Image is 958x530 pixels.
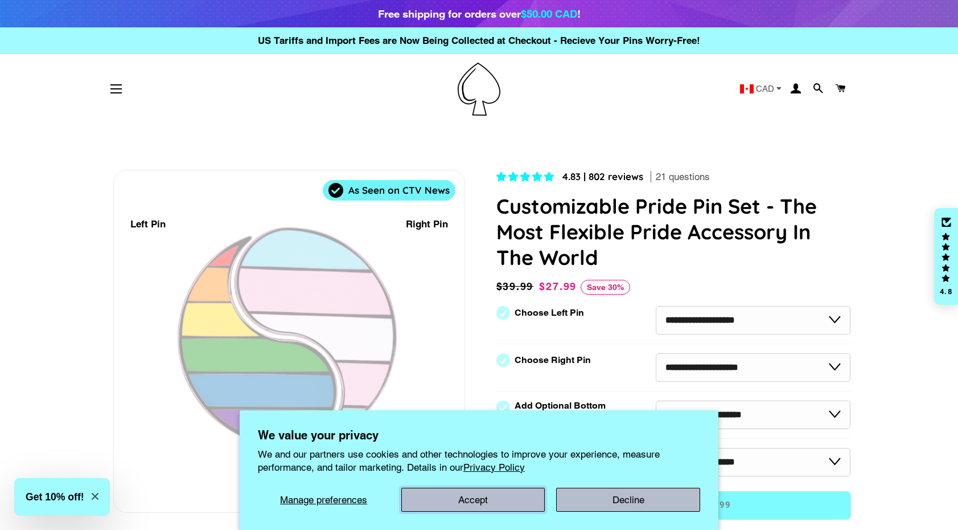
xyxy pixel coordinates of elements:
p: We and our partners use cookies and other technologies to improve your experience, measure perfor... [258,448,701,473]
span: CAD [756,84,774,93]
button: Manage preferences [258,488,390,512]
span: $27.99 [539,280,577,292]
div: 4.8 [939,288,953,295]
div: 1 / 7 [114,170,464,512]
span: 4.83 | 802 reviews [562,170,643,182]
h2: We value your privacy [258,429,701,442]
button: Accept [401,488,545,512]
a: Privacy Policy [463,462,525,473]
span: $50.00 CAD [521,7,577,20]
div: Right Pin [406,217,448,232]
label: Add Optional Bottom Pin (Extra Cost) [515,401,610,421]
span: Manage preferences [280,494,367,505]
label: Choose Right Pin [515,355,591,365]
span: 4.83 stars [496,171,557,182]
span: Save 30% [581,280,630,295]
span: 21 questions [656,170,710,184]
span: $39.99 [496,280,534,292]
button: Decline [556,488,700,512]
div: Free shipping for orders over ! [378,6,581,22]
label: Choose Left Pin [515,308,584,318]
h1: Customizable Pride Pin Set - The Most Flexible Pride Accessory In The World [496,193,851,270]
div: Click to open Judge.me floating reviews tab [934,208,958,305]
img: Pin-Ace [458,63,500,116]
